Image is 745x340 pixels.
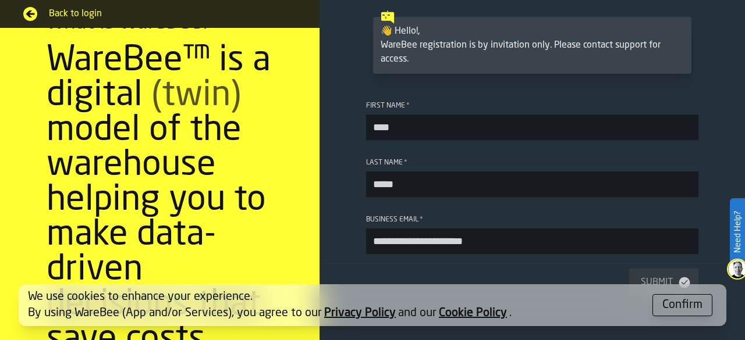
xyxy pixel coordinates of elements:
[366,114,698,140] input: button-toolbar-First Name
[19,284,726,326] div: alert-[object Object]
[151,78,241,113] span: (twin)
[366,228,698,254] input: button-toolbar-Business Email
[366,102,698,140] label: button-toolbar-First Name
[652,294,712,316] button: button-
[406,102,410,110] span: Required
[324,307,396,319] a: Privacy Policy
[404,159,407,167] span: Required
[366,171,698,197] input: button-toolbar-Last Name
[23,7,296,21] a: Back to login
[420,216,423,224] span: Required
[439,307,507,319] a: Cookie Policy
[366,102,698,110] div: First Name
[366,159,698,167] div: Last Name
[366,216,698,254] label: button-toolbar-Business Email
[49,7,296,21] span: Back to login
[381,24,684,66] div: 👋 Hello!, WareBee registration is by invitation only. Please contact support for access.
[366,159,698,197] label: button-toolbar-Last Name
[28,289,643,321] div: We use cookies to enhance your experience. By using WareBee (App and/or Services), you agree to o...
[731,199,744,264] label: Need Help?
[366,216,698,224] div: Business Email
[662,297,703,313] div: Confirm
